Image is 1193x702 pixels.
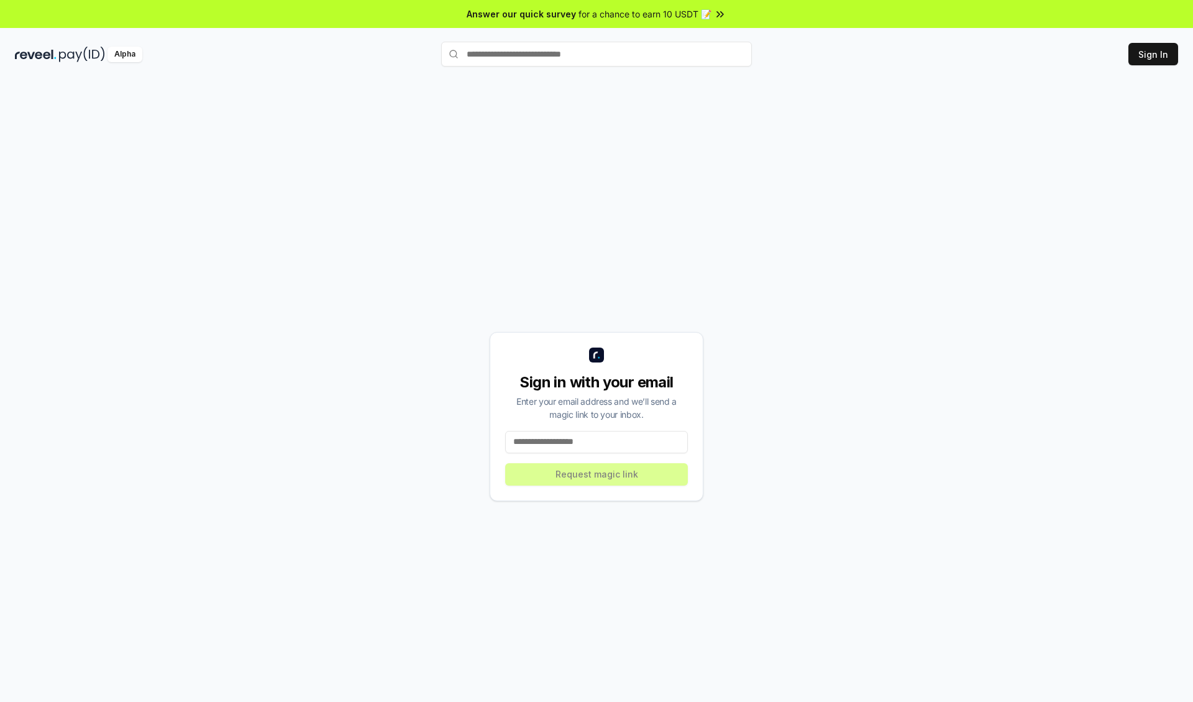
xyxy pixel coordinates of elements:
span: for a chance to earn 10 USDT 📝 [578,7,711,21]
button: Sign In [1128,43,1178,65]
img: pay_id [59,47,105,62]
div: Enter your email address and we’ll send a magic link to your inbox. [505,395,688,421]
span: Answer our quick survey [467,7,576,21]
div: Alpha [107,47,142,62]
div: Sign in with your email [505,372,688,392]
img: logo_small [589,348,604,363]
img: reveel_dark [15,47,57,62]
